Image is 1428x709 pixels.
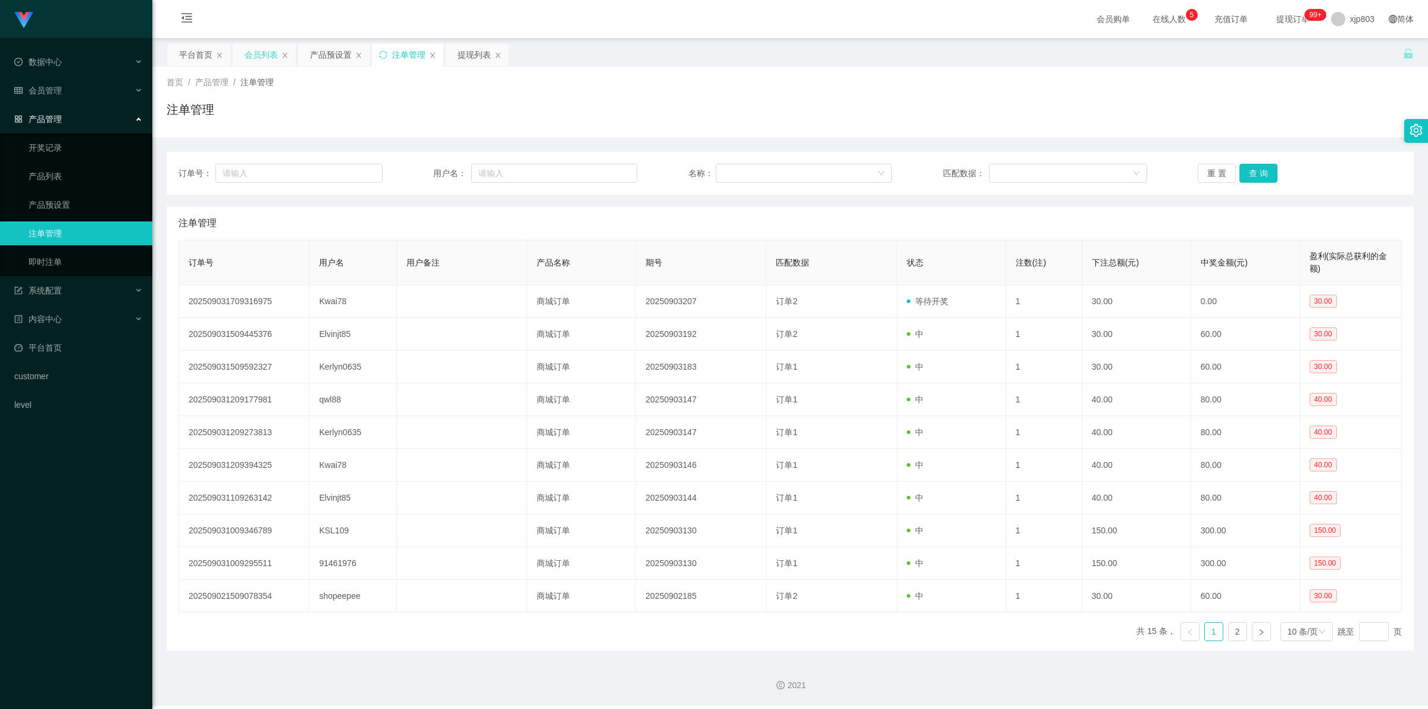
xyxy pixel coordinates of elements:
td: 1 [1006,580,1082,613]
span: 中 [907,493,923,502]
td: 1 [1006,416,1082,449]
td: 1 [1006,318,1082,351]
i: 图标: close [355,52,362,59]
td: KSL109 [309,514,396,547]
h1: 注单管理 [167,101,214,118]
span: 订单2 [776,329,797,339]
td: 60.00 [1191,351,1300,383]
td: 202509031009295511 [179,547,309,580]
span: 订单1 [776,395,797,404]
i: 图标: unlock [1403,48,1414,59]
i: 图标: table [14,86,23,95]
td: 30.00 [1082,318,1191,351]
span: 在线人数 [1147,15,1192,23]
span: 匹配数据 [776,258,809,267]
span: 订单1 [776,558,797,568]
td: 1 [1006,449,1082,482]
i: 图标: menu-fold [167,1,207,39]
td: 商城订单 [527,318,636,351]
span: / [188,77,190,87]
span: 30.00 [1310,360,1337,373]
td: 30.00 [1082,285,1191,318]
span: 状态 [907,258,923,267]
i: 图标: down [1319,628,1326,636]
td: 202509031509592327 [179,351,309,383]
span: 150.00 [1310,557,1341,570]
span: 40.00 [1310,491,1337,504]
i: 图标: close [216,52,223,59]
span: 订单1 [776,460,797,470]
span: 订单号： [178,167,215,180]
td: 40.00 [1082,416,1191,449]
td: 202509031209177981 [179,383,309,416]
span: 盈利(实际总获利的金额) [1310,251,1388,273]
td: 91461976 [309,547,396,580]
td: 80.00 [1191,482,1300,514]
td: 40.00 [1082,449,1191,482]
td: 300.00 [1191,547,1300,580]
span: 会员管理 [14,86,62,95]
span: 订单1 [776,362,797,371]
td: 202509031109263142 [179,482,309,514]
div: 2021 [162,679,1418,692]
span: 提现订单 [1270,15,1316,23]
td: 1 [1006,383,1082,416]
a: customer [14,364,143,388]
input: 请输入 [215,164,383,183]
span: 订单2 [776,296,797,306]
td: 20250902185 [636,580,766,613]
div: 10 条/页 [1288,623,1318,641]
td: Kwai78 [309,285,396,318]
span: 产品名称 [537,258,570,267]
span: 30.00 [1310,295,1337,308]
img: logo.9652507e.png [14,12,33,29]
button: 重 置 [1198,164,1236,183]
a: 图标: dashboard平台首页 [14,336,143,360]
td: 商城订单 [527,514,636,547]
td: 60.00 [1191,318,1300,351]
span: 订单2 [776,591,797,601]
a: 即时注单 [29,250,143,274]
td: 20250903192 [636,318,766,351]
td: 30.00 [1082,351,1191,383]
td: qwl88 [309,383,396,416]
td: 0.00 [1191,285,1300,318]
td: 20250903130 [636,514,766,547]
i: 图标: appstore-o [14,115,23,123]
td: Elvinjt85 [309,318,396,351]
td: 商城订单 [527,547,636,580]
span: 中 [907,362,923,371]
td: Kerlyn0635 [309,351,396,383]
span: 订单号 [189,258,214,267]
div: 注单管理 [392,43,425,66]
span: 下注总额(元) [1092,258,1139,267]
span: 中 [907,526,923,535]
td: 商城订单 [527,416,636,449]
span: 40.00 [1310,426,1337,439]
span: 数据中心 [14,57,62,67]
i: 图标: copyright [776,681,785,689]
i: 图标: close [494,52,502,59]
td: Kwai78 [309,449,396,482]
td: 20250903130 [636,547,766,580]
p: 5 [1189,9,1194,21]
span: 中 [907,558,923,568]
td: 202509031009346789 [179,514,309,547]
input: 请输入 [471,164,637,183]
button: 查 询 [1239,164,1277,183]
i: 图标: profile [14,315,23,323]
span: 中奖金额(元) [1201,258,1248,267]
span: 中 [907,427,923,437]
td: 80.00 [1191,449,1300,482]
span: 30.00 [1310,327,1337,341]
a: 1 [1205,623,1223,641]
td: 商城订单 [527,383,636,416]
span: 系统配置 [14,286,62,295]
td: 1 [1006,514,1082,547]
span: 40.00 [1310,393,1337,406]
span: 内容中心 [14,314,62,324]
i: 图标: close [281,52,289,59]
td: Elvinjt85 [309,482,396,514]
td: 30.00 [1082,580,1191,613]
td: 商城订单 [527,482,636,514]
